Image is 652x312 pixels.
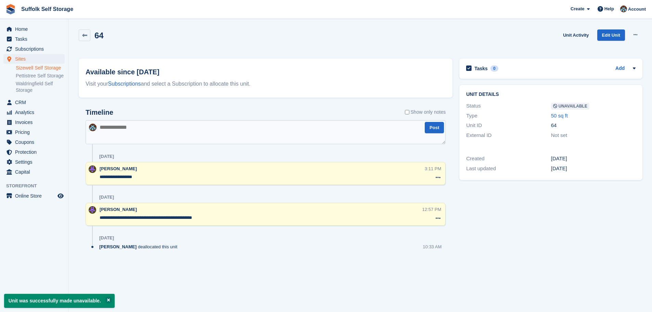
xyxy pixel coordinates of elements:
[15,147,56,157] span: Protection
[15,44,56,54] span: Subscriptions
[18,3,76,15] a: Suffolk Self Storage
[15,117,56,127] span: Invoices
[15,34,56,44] span: Tasks
[15,191,56,201] span: Online Store
[99,235,114,241] div: [DATE]
[16,73,65,79] a: Pettistree Self Storage
[99,244,181,250] div: deallocated this unit
[466,112,551,120] div: Type
[15,137,56,147] span: Coupons
[15,54,56,64] span: Sites
[551,103,589,110] span: Unavailable
[86,67,446,77] h2: Available since [DATE]
[86,80,446,88] div: Visit your and select a Subscription to allocate this unit.
[3,98,65,107] a: menu
[551,122,636,129] div: 64
[15,157,56,167] span: Settings
[560,29,591,41] a: Unit Activity
[474,65,488,72] h2: Tasks
[3,147,65,157] a: menu
[15,98,56,107] span: CRM
[3,44,65,54] a: menu
[3,157,65,167] a: menu
[3,54,65,64] a: menu
[466,155,551,163] div: Created
[100,207,137,212] span: [PERSON_NAME]
[15,167,56,177] span: Capital
[597,29,625,41] a: Edit Unit
[89,124,97,131] img: Lisa Furneaux
[15,24,56,34] span: Home
[89,206,96,214] img: Emma
[100,166,137,171] span: [PERSON_NAME]
[405,109,409,116] input: Show only notes
[466,102,551,110] div: Status
[15,108,56,117] span: Analytics
[3,127,65,137] a: menu
[89,165,96,173] img: Emma
[16,65,65,71] a: Sizewell Self Storage
[466,92,636,97] h2: Unit details
[94,31,104,40] h2: 64
[16,80,65,93] a: Waldringfield Self Storage
[551,132,636,139] div: Not set
[56,192,65,200] a: Preview store
[405,109,446,116] label: Show only notes
[571,5,584,12] span: Create
[15,127,56,137] span: Pricing
[423,244,442,250] div: 10:33 AM
[5,4,16,14] img: stora-icon-8386f47178a22dfd0bd8f6a31ec36ba5ce8667c1dd55bd0f319d3a0aa187defe.svg
[628,6,646,13] span: Account
[466,122,551,129] div: Unit ID
[3,137,65,147] a: menu
[551,165,636,173] div: [DATE]
[3,117,65,127] a: menu
[86,109,113,116] h2: Timeline
[604,5,614,12] span: Help
[425,165,441,172] div: 3:11 PM
[490,65,498,72] div: 0
[466,165,551,173] div: Last updated
[3,24,65,34] a: menu
[99,154,114,159] div: [DATE]
[99,244,137,250] span: [PERSON_NAME]
[425,122,444,133] button: Post
[6,183,68,189] span: Storefront
[3,34,65,44] a: menu
[551,113,568,118] a: 50 sq ft
[3,167,65,177] a: menu
[99,195,114,200] div: [DATE]
[422,206,442,213] div: 12:57 PM
[4,294,115,308] p: Unit was successfully made unavailable.
[620,5,627,12] img: Lisa Furneaux
[466,132,551,139] div: External ID
[3,108,65,117] a: menu
[3,191,65,201] a: menu
[108,81,141,87] a: Subscriptions
[615,65,625,73] a: Add
[551,155,636,163] div: [DATE]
